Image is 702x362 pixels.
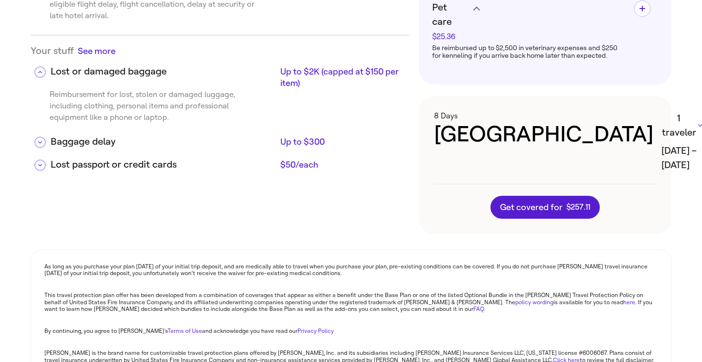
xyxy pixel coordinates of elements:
div: Your stuff [31,45,409,57]
div: Reimbursement for lost, stolen or damaged luggage, including clothing, personal items and profess... [31,89,258,127]
h4: Pet care$25.36 [432,0,627,41]
button: See more [78,45,116,57]
div: Up to $2K (capped at $150 per item) [280,66,402,89]
div: Be reimbursed up to $2,500 in veterinary expenses and $250 for kenneling if you arrive back home ... [432,41,627,63]
span: . [584,202,585,212]
div: $25.36 [432,33,468,41]
div: Baggage delay [51,135,277,149]
a: Terms of Use [168,328,202,334]
div: $50/each [280,159,402,170]
div: Lost or damaged baggageUp to $2K (capped at $150 per item) [31,57,409,89]
div: Lost passport or credit cards$50/each [31,150,409,173]
div: Lost passport or credit cards [51,158,277,172]
span: Get covered for [500,202,590,212]
div: Lost or damaged baggage [51,64,277,79]
p: By continuing, you agree to [PERSON_NAME]'s and acknowledge you have read our [44,328,658,334]
h3: 8 Days [434,111,654,120]
a: Privacy Policy [298,328,334,334]
p: This travel protection plan offer has been developed from a combination of coverages that appear ... [44,292,658,312]
span: 11 [585,202,590,212]
span: Pet care [432,0,468,29]
span: $ [566,202,571,212]
a: here [623,299,635,306]
button: Add [634,0,650,17]
div: [GEOGRAPHIC_DATA] [434,120,654,149]
p: As long as you purchase your plan [DATE] of your initial trip deposit, and are medically able to ... [44,263,658,277]
a: FAQ [473,306,484,312]
div: Baggage delayUp to $300 [31,127,409,150]
div: Up to $300 [280,136,402,148]
span: 257 [571,202,584,212]
a: policy wording [515,299,553,306]
button: Get covered for$257.11 [490,196,600,219]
